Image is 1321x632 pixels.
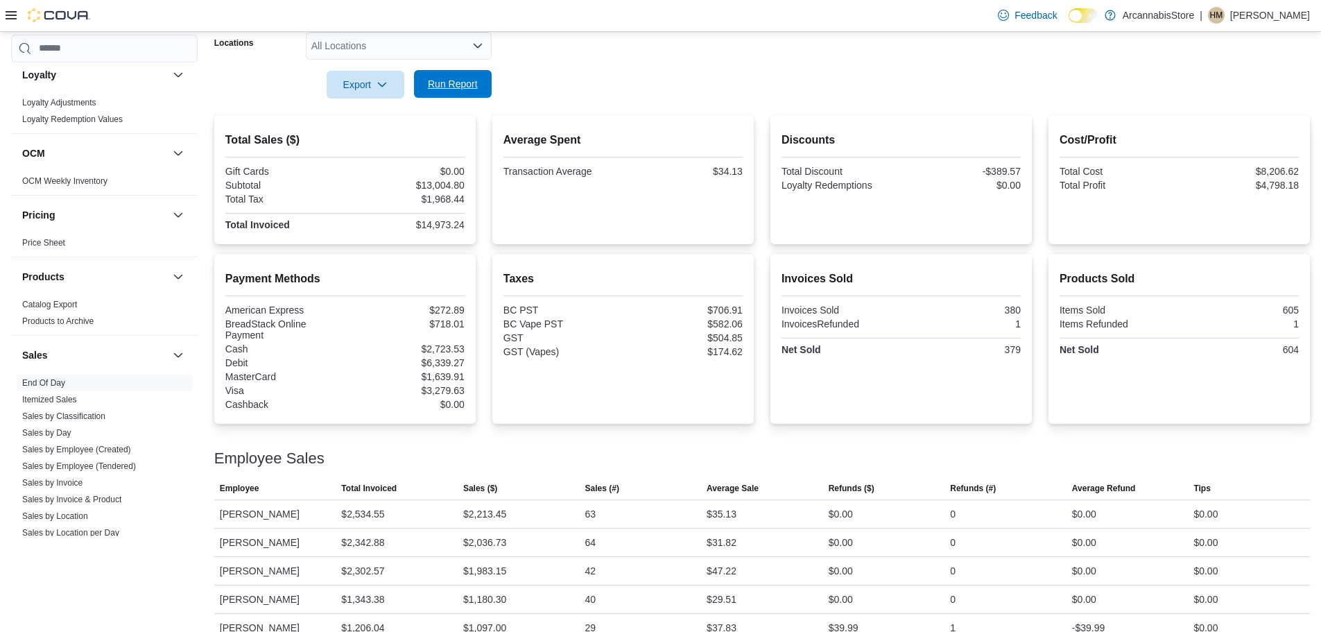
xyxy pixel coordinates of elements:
div: $706.91 [625,305,743,316]
a: End Of Day [22,378,65,388]
span: OCM Weekly Inventory [22,176,107,187]
a: Feedback [992,1,1062,29]
button: Sales [170,347,187,364]
button: Products [22,270,167,284]
div: BreadStack Online Payment [225,318,343,341]
button: Pricing [170,207,187,223]
div: $14,973.24 [347,219,465,230]
button: Products [170,268,187,285]
span: Products to Archive [22,316,94,327]
div: Total Profit [1060,180,1177,191]
div: 40 [585,591,596,608]
div: Items Sold [1060,305,1177,316]
div: $2,534.55 [341,506,384,522]
h2: Taxes [503,271,743,287]
div: $504.85 [625,332,743,343]
a: Sales by Classification [22,411,105,421]
h2: Invoices Sold [782,271,1021,287]
span: Average Sale [707,483,759,494]
a: Products to Archive [22,316,94,326]
span: Loyalty Adjustments [22,97,96,108]
div: BC PST [503,305,621,316]
div: Products [11,296,198,335]
h2: Discounts [782,132,1021,148]
a: Sales by Invoice [22,478,83,488]
a: Itemized Sales [22,395,77,404]
div: $0.00 [347,399,465,410]
div: [PERSON_NAME] [214,500,336,528]
h3: Pricing [22,208,55,222]
span: Price Sheet [22,237,65,248]
h2: Products Sold [1060,271,1299,287]
div: InvoicesRefunded [782,318,899,330]
span: Sales by Invoice & Product [22,494,121,505]
div: Invoices Sold [782,305,899,316]
label: Locations [214,37,254,49]
div: $34.13 [625,166,743,177]
a: Sales by Employee (Tendered) [22,461,136,471]
div: BC Vape PST [503,318,621,330]
div: OCM [11,173,198,195]
h2: Cost/Profit [1060,132,1299,148]
div: GST (Vapes) [503,346,621,357]
div: Pricing [11,234,198,257]
span: Average Refund [1072,483,1136,494]
span: Sales by Employee (Tendered) [22,461,136,472]
div: Sales [11,375,198,613]
strong: Net Sold [1060,344,1099,355]
span: Export [335,71,396,99]
span: Sales by Location per Day [22,527,119,538]
div: Total Discount [782,166,899,177]
div: 0 [950,563,956,579]
div: $13,004.80 [347,180,465,191]
div: Henrique Merzari [1208,7,1225,24]
button: Sales [22,348,167,362]
div: $0.00 [829,534,853,551]
div: $0.00 [1193,591,1218,608]
button: Loyalty [170,67,187,83]
span: Sales by Classification [22,411,105,422]
a: Sales by Location per Day [22,528,119,538]
h2: Payment Methods [225,271,465,287]
div: $174.62 [625,346,743,357]
span: End Of Day [22,377,65,388]
div: 0 [950,591,956,608]
div: Gift Cards [225,166,343,177]
div: $1,639.91 [347,371,465,382]
a: Sales by Location [22,511,88,521]
div: [PERSON_NAME] [214,586,336,613]
div: $0.00 [1072,506,1096,522]
div: $29.51 [707,591,736,608]
div: $0.00 [829,591,853,608]
p: ArcannabisStore [1123,7,1195,24]
a: Sales by Employee (Created) [22,445,131,454]
div: 604 [1182,344,1299,355]
div: Subtotal [225,180,343,191]
div: Loyalty [11,94,198,133]
div: $47.22 [707,563,736,579]
span: Sales by Invoice [22,477,83,488]
a: Catalog Export [22,300,77,309]
button: Pricing [22,208,167,222]
div: $1,983.15 [463,563,506,579]
span: Itemized Sales [22,394,77,405]
button: OCM [22,146,167,160]
div: $0.00 [1193,506,1218,522]
p: [PERSON_NAME] [1230,7,1310,24]
span: Sales by Employee (Created) [22,444,131,455]
span: Run Report [428,77,478,91]
div: 379 [904,344,1021,355]
h2: Average Spent [503,132,743,148]
h3: Employee Sales [214,450,325,467]
h3: Products [22,270,64,284]
div: $0.00 [1193,534,1218,551]
button: Run Report [414,70,492,98]
div: Cash [225,343,343,355]
div: $8,206.62 [1182,166,1299,177]
span: Employee [220,483,259,494]
div: 380 [904,305,1021,316]
div: 1 [1182,318,1299,330]
span: Sales by Day [22,427,71,438]
span: Total Invoiced [341,483,397,494]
